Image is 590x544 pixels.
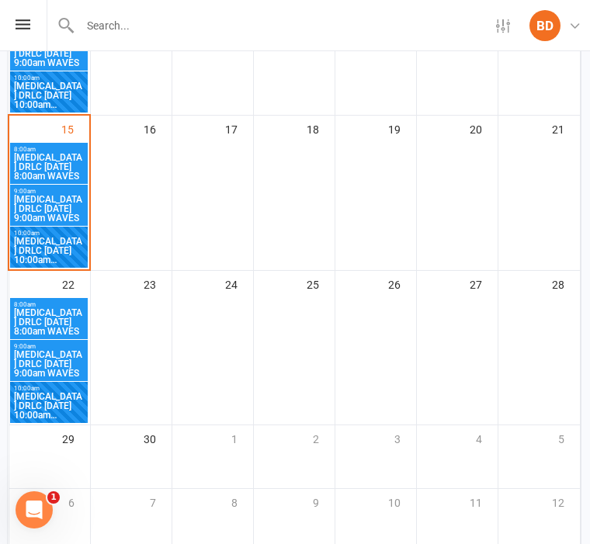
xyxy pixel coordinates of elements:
[231,425,253,451] div: 1
[225,116,253,141] div: 17
[68,489,90,515] div: 6
[313,425,335,451] div: 2
[13,40,85,68] span: [MEDICAL_DATA] DRLC [DATE] 9:00am WAVES
[13,350,85,378] span: [MEDICAL_DATA] DRLC [DATE] 9:00am WAVES
[62,271,90,296] div: 22
[476,425,498,451] div: 4
[47,491,60,504] span: 1
[13,74,85,81] span: 10:00am
[13,81,85,109] span: [MEDICAL_DATA] DRLC [DATE] 10:00am WAVES
[552,271,580,296] div: 28
[13,343,85,350] span: 9:00am
[470,271,498,296] div: 27
[552,489,580,515] div: 12
[552,116,580,141] div: 21
[13,392,85,420] span: [MEDICAL_DATA] DRLC [DATE] 10:00am WAVES
[394,425,416,451] div: 3
[75,15,477,36] input: Search...
[558,425,580,451] div: 5
[16,491,53,528] iframe: Intercom live chat
[470,489,498,515] div: 11
[529,10,560,41] div: BD
[13,153,85,181] span: [MEDICAL_DATA] DRLC [DATE] 8:00am WAVES
[13,146,85,153] span: 8:00am
[144,425,172,451] div: 30
[231,489,253,515] div: 8
[62,425,90,451] div: 29
[61,116,89,141] div: 15
[144,116,172,141] div: 16
[388,489,416,515] div: 10
[388,116,416,141] div: 19
[13,230,85,237] span: 10:00am
[13,237,85,265] span: [MEDICAL_DATA] DRLC [DATE] 10:00am WAVES
[388,271,416,296] div: 26
[150,489,172,515] div: 7
[470,116,498,141] div: 20
[225,271,253,296] div: 24
[313,489,335,515] div: 9
[13,308,85,336] span: [MEDICAL_DATA] DRLC [DATE] 8:00am WAVES
[144,271,172,296] div: 23
[13,301,85,308] span: 8:00am
[13,385,85,392] span: 10:00am
[307,271,335,296] div: 25
[307,116,335,141] div: 18
[13,188,85,195] span: 9:00am
[13,195,85,223] span: [MEDICAL_DATA] DRLC [DATE] 9:00am WAVES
